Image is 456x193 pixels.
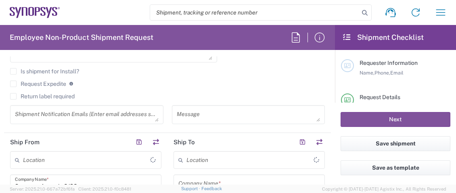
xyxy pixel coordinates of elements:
span: Name, [360,70,374,76]
span: Client: 2025.21.0-f0c8481 [78,187,131,191]
h2: Ship To [174,138,195,146]
span: Copyright © [DATE]-[DATE] Agistix Inc., All Rights Reserved [322,185,446,193]
h2: Ship From [10,138,40,146]
span: Phone, [374,70,390,76]
label: Return label required [10,93,75,100]
input: Shipment, tracking or reference number [150,5,359,20]
label: Request Expedite [10,81,66,87]
a: Feedback [201,186,222,191]
button: Save shipment [341,136,450,151]
button: Save as template [341,160,450,175]
a: Support [181,186,201,191]
span: Server: 2025.21.0-667a72bf6fa [10,187,75,191]
span: Email [390,70,404,76]
label: Is shipment for Install? [10,68,79,75]
span: Request Details [360,94,400,100]
span: Requester Information [360,60,418,66]
h2: Employee Non-Product Shipment Request [10,33,153,42]
button: Next [341,112,450,127]
h2: Shipment Checklist [342,33,424,42]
